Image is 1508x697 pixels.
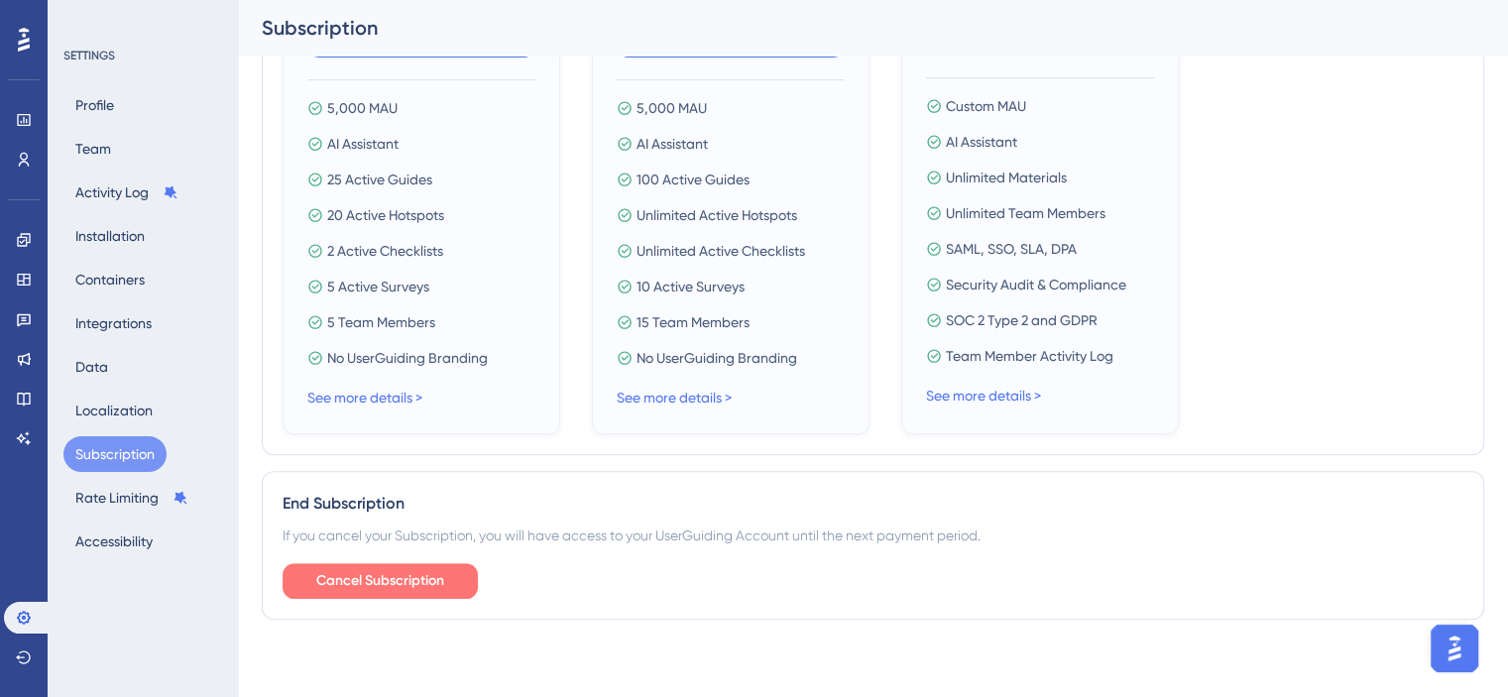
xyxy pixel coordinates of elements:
span: 2 Active Checklists [327,239,443,263]
span: SOC 2 Type 2 and GDPR [946,308,1098,332]
span: AI Assistant [637,132,708,156]
button: Rate Limiting [63,480,200,516]
span: 20 Active Hotspots [327,203,444,227]
span: Unlimited Materials [946,166,1067,189]
div: If you cancel your Subscription, you will have access to your UserGuiding Account until the next ... [283,523,1463,547]
span: 10 Active Surveys [637,275,745,298]
span: SAML, SSO, SLA, DPA [946,237,1077,261]
button: Subscription [63,436,167,472]
div: End Subscription [283,492,1463,516]
span: AI Assistant [327,132,399,156]
span: No UserGuiding Branding [637,346,797,370]
span: 15 Team Members [637,310,750,334]
span: Custom MAU [946,94,1026,118]
span: Unlimited Active Hotspots [637,203,797,227]
a: See more details > [307,390,422,406]
span: 5 Active Surveys [327,275,429,298]
a: See more details > [617,390,732,406]
span: AI Assistant [946,130,1017,154]
span: 5,000 MAU [327,96,398,120]
span: Cancel Subscription [316,569,444,593]
button: Cancel Subscription [283,563,478,599]
span: 5 Team Members [327,310,435,334]
span: 5,000 MAU [637,96,707,120]
a: See more details > [926,388,1041,404]
button: Team [63,131,123,167]
button: Accessibility [63,523,165,559]
span: No UserGuiding Branding [327,346,488,370]
span: Team Member Activity Log [946,344,1113,368]
span: 25 Active Guides [327,168,432,191]
button: Activity Log [63,174,190,210]
button: Containers [63,262,157,297]
div: Subscription [262,14,1435,42]
span: Unlimited Team Members [946,201,1105,225]
button: Localization [63,393,165,428]
button: Profile [63,87,126,123]
iframe: UserGuiding AI Assistant Launcher [1425,619,1484,678]
span: 100 Active Guides [637,168,750,191]
button: Integrations [63,305,164,341]
button: Data [63,349,120,385]
span: Unlimited Active Checklists [637,239,805,263]
div: SETTINGS [63,48,224,63]
span: Security Audit & Compliance [946,273,1126,296]
button: Installation [63,218,157,254]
